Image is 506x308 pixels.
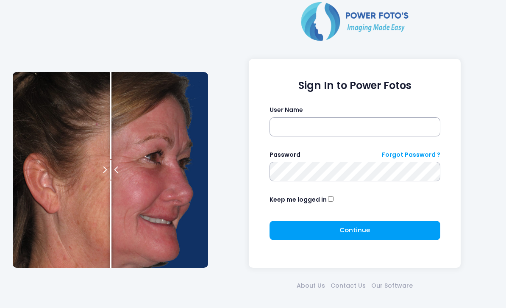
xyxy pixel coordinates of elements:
[270,80,440,92] h1: Sign In to Power Fotos
[294,281,328,290] a: About Us
[270,150,300,159] label: Password
[270,221,440,240] button: Continue
[339,225,370,234] span: Continue
[328,281,369,290] a: Contact Us
[382,150,440,159] a: Forgot Password ?
[270,195,327,204] label: Keep me logged in
[270,105,303,114] label: User Name
[369,281,416,290] a: Our Software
